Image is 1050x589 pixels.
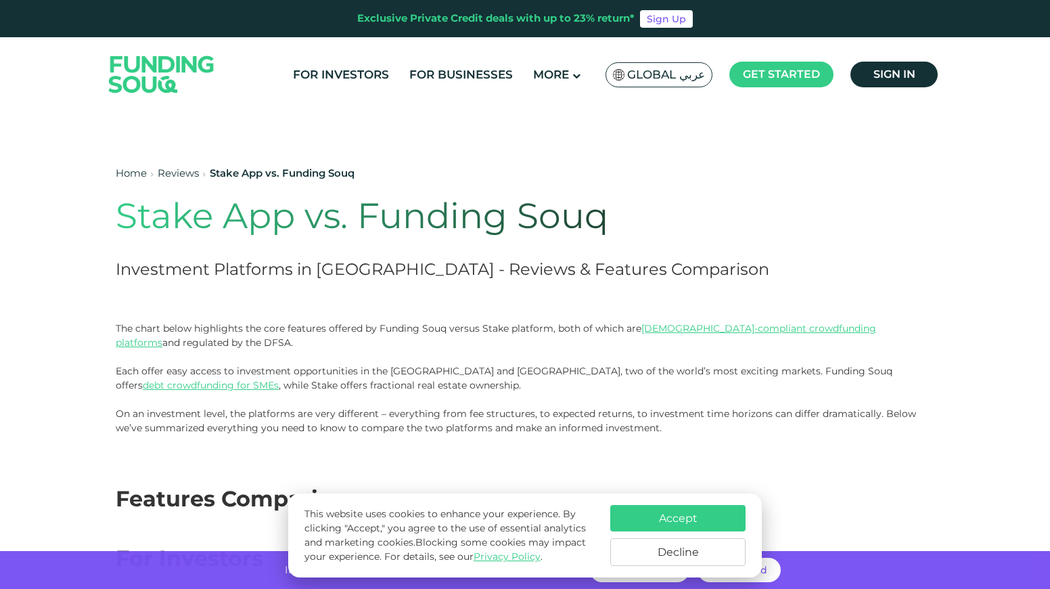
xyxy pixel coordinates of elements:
span: Blocking some cookies may impact your experience. [304,536,586,563]
a: For Businesses [406,64,516,86]
h2: Investment Platforms in [GEOGRAPHIC_DATA] - Reviews & Features Comparison [116,257,771,281]
a: Sign in [850,62,938,87]
span: Sign in [873,68,915,81]
img: SA Flag [613,69,625,81]
span: More [533,68,569,81]
a: debt crowdfunding for SMEs [143,379,279,391]
div: Stake App vs. Funding Souq [210,166,355,181]
h1: Stake App vs. Funding Souq [116,195,771,237]
p: The chart below highlights the core features offered by Funding Souq versus Stake platform, both ... [116,322,934,393]
a: Sign Up [640,10,693,28]
a: Reviews [158,167,199,179]
a: For Investors [290,64,392,86]
button: Decline [610,538,746,566]
p: On an investment level, the platforms are very different – everything from fee structures, to exp... [116,407,934,435]
span: Features Comparison [116,485,359,512]
p: This website uses cookies to enhance your experience. By clicking "Accept," you agree to the use ... [304,507,597,564]
button: Accept [610,505,746,531]
span: For details, see our . [384,550,543,563]
a: Privacy Policy [474,550,541,563]
span: Get started [743,68,820,81]
div: For Investors [116,542,934,575]
a: Home [116,167,147,179]
span: Global عربي [627,67,705,83]
span: Invest with no hidden fees and get returns of up to [285,563,540,576]
img: Logo [95,40,228,108]
div: Exclusive Private Credit deals with up to 23% return* [357,11,635,26]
